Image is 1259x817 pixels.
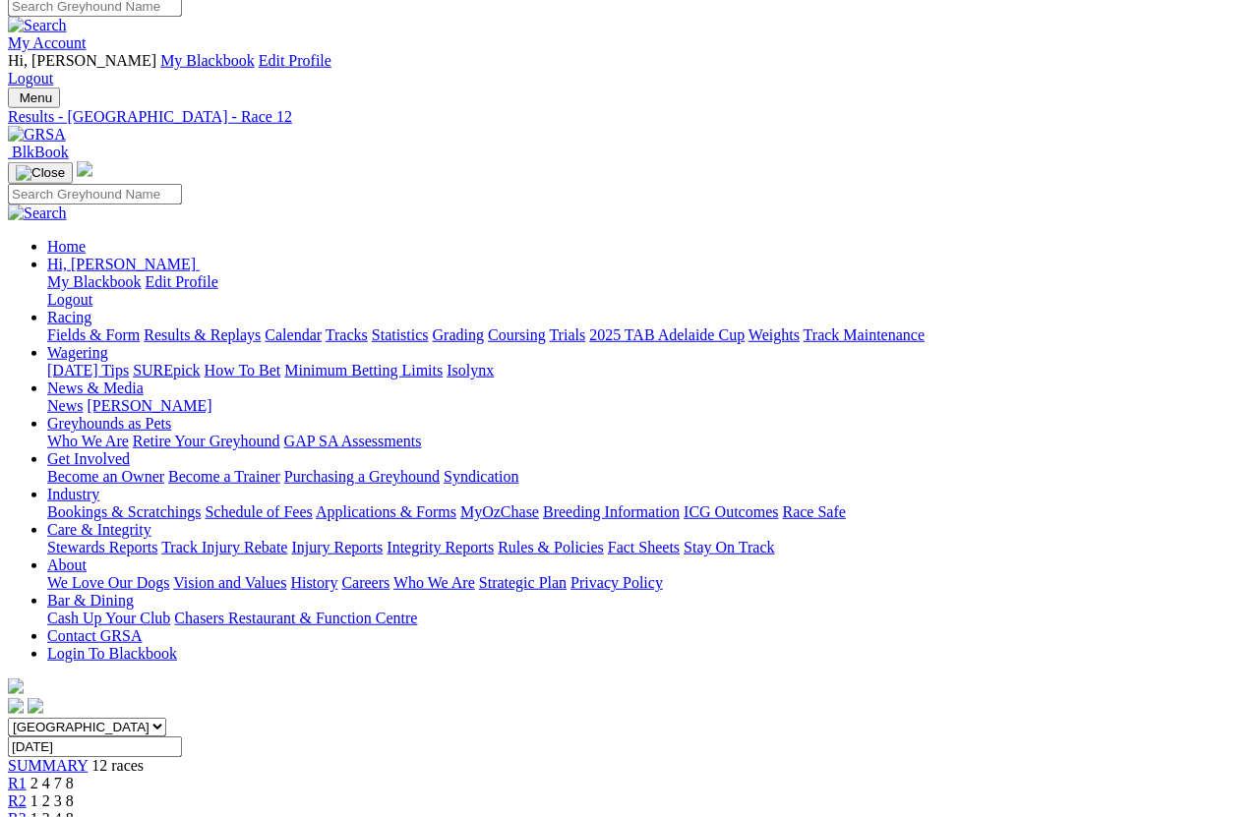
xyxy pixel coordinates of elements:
a: Tracks [326,326,368,343]
div: Care & Integrity [47,539,1251,556]
img: logo-grsa-white.png [77,161,92,177]
a: Logout [47,291,92,308]
a: Coursing [488,326,546,343]
a: Minimum Betting Limits [284,362,443,379]
a: Track Injury Rebate [161,539,287,555]
a: [DATE] Tips [47,362,129,379]
div: News & Media [47,397,1251,415]
a: Isolynx [447,362,494,379]
a: Trials [549,326,585,343]
a: Bar & Dining [47,592,134,609]
a: Stewards Reports [47,539,157,555]
a: R1 [8,775,27,791]
input: Search [8,184,182,204]
a: How To Bet [205,362,281,379]
a: Retire Your Greyhound [133,433,280,449]
a: ICG Outcomes [684,503,778,520]
a: Home [47,238,86,255]
a: BlkBook [8,144,69,160]
span: 2 4 7 8 [30,775,74,791]
a: Who We Are [47,433,129,449]
span: 1 2 3 8 [30,792,74,809]
a: Schedule of Fees [205,503,312,520]
a: Race Safe [782,503,845,520]
img: twitter.svg [28,698,43,714]
a: Fact Sheets [608,539,680,555]
a: Results - [GEOGRAPHIC_DATA] - Race 12 [8,108,1251,126]
a: News [47,397,83,414]
a: Get Involved [47,450,130,467]
a: GAP SA Assessments [284,433,422,449]
div: Bar & Dining [47,610,1251,627]
img: Close [16,165,65,181]
a: Contact GRSA [47,627,142,644]
a: Chasers Restaurant & Function Centre [174,610,417,626]
div: Hi, [PERSON_NAME] [47,273,1251,309]
a: Rules & Policies [498,539,604,555]
a: Edit Profile [146,273,218,290]
span: Hi, [PERSON_NAME] [47,256,196,272]
a: Syndication [444,468,518,485]
a: Statistics [372,326,429,343]
div: Racing [47,326,1251,344]
a: Bookings & Scratchings [47,503,201,520]
a: Privacy Policy [570,574,663,591]
a: Grading [433,326,484,343]
a: Hi, [PERSON_NAME] [47,256,200,272]
a: Stay On Track [684,539,774,555]
a: My Blackbook [160,52,255,69]
a: History [290,574,337,591]
a: Fields & Form [47,326,140,343]
img: Search [8,204,67,222]
a: Weights [749,326,800,343]
a: Strategic Plan [479,574,567,591]
img: Search [8,17,67,34]
a: Vision and Values [173,574,286,591]
span: 12 races [91,757,144,774]
a: Greyhounds as Pets [47,415,171,432]
button: Toggle navigation [8,88,60,108]
a: SUMMARY [8,757,88,774]
button: Toggle navigation [8,162,73,184]
a: Applications & Forms [316,503,456,520]
span: BlkBook [12,144,69,160]
a: Results & Replays [144,326,261,343]
a: Careers [341,574,390,591]
div: Wagering [47,362,1251,379]
input: Select date [8,736,182,757]
a: Logout [8,70,53,87]
a: Edit Profile [259,52,331,69]
span: Hi, [PERSON_NAME] [8,52,156,69]
a: My Blackbook [47,273,142,290]
a: Calendar [265,326,322,343]
div: My Account [8,52,1251,88]
a: About [47,556,87,573]
div: Greyhounds as Pets [47,433,1251,450]
a: MyOzChase [460,503,539,520]
a: Wagering [47,344,108,361]
a: Racing [47,309,91,325]
a: SUREpick [133,362,200,379]
a: Industry [47,486,99,502]
a: Become an Owner [47,468,164,485]
a: News & Media [47,379,144,396]
a: We Love Our Dogs [47,574,169,591]
a: Injury Reports [291,539,383,555]
img: GRSA [8,126,66,144]
a: Breeding Information [543,503,680,520]
a: Track Maintenance [804,326,925,343]
a: Integrity Reports [387,539,494,555]
a: Login To Blackbook [47,645,177,662]
a: Care & Integrity [47,521,151,538]
a: 2025 TAB Adelaide Cup [589,326,745,343]
a: Purchasing a Greyhound [284,468,440,485]
img: facebook.svg [8,698,24,714]
a: Cash Up Your Club [47,610,170,626]
div: Get Involved [47,468,1251,486]
a: R2 [8,792,27,809]
div: Industry [47,503,1251,521]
